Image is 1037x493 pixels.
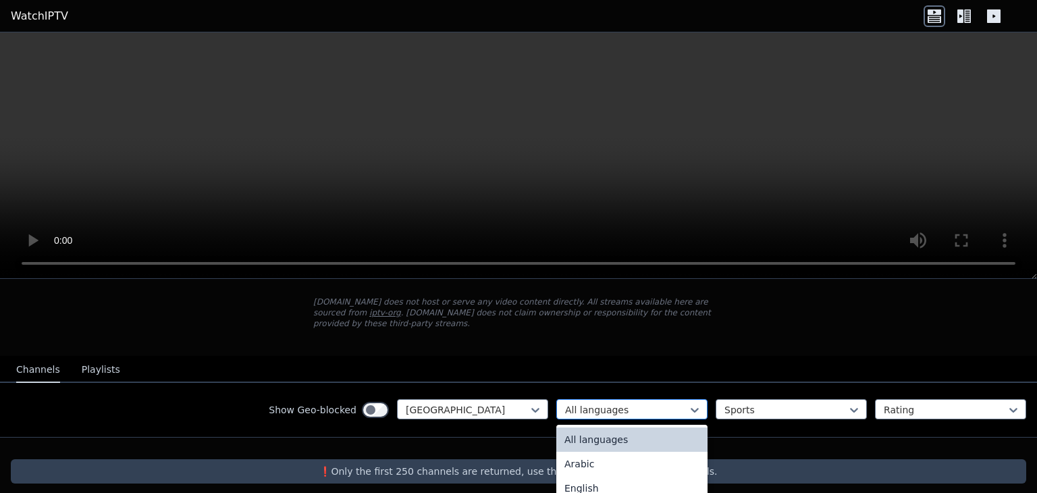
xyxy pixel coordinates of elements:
button: Channels [16,357,60,383]
p: [DOMAIN_NAME] does not host or serve any video content directly. All streams available here are s... [313,296,724,329]
a: WatchIPTV [11,8,68,24]
div: All languages [556,427,708,452]
button: Playlists [82,357,120,383]
label: Show Geo-blocked [269,403,356,417]
a: iptv-org [369,308,401,317]
p: ❗️Only the first 250 channels are returned, use the filters to narrow down channels. [16,465,1021,478]
div: Arabic [556,452,708,476]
